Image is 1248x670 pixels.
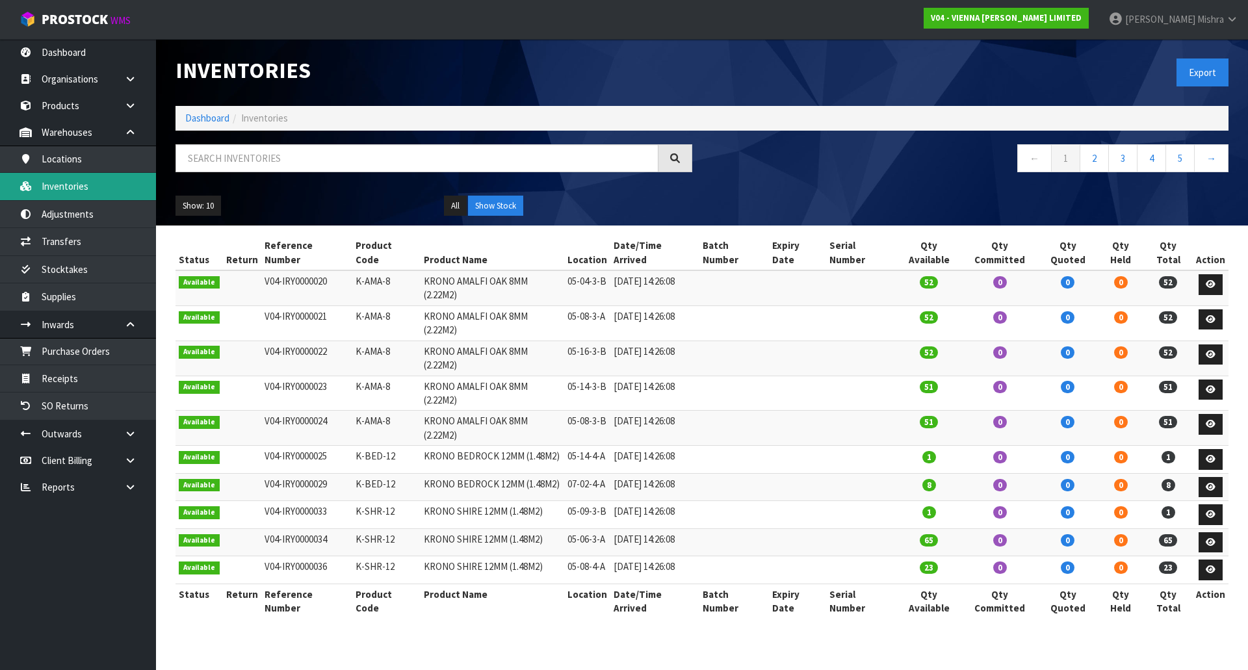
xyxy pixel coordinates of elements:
span: 65 [920,534,938,547]
span: 0 [1114,561,1128,574]
span: 52 [920,346,938,359]
nav: Page navigation [712,144,1228,176]
span: 1 [922,506,936,519]
span: 0 [993,506,1007,519]
td: V04-IRY0000036 [261,556,353,584]
input: Search inventories [175,144,658,172]
td: KRONO AMALFI OAK 8MM (2.22M2) [421,376,564,411]
span: 0 [1061,346,1074,359]
th: Serial Number [826,584,896,618]
td: [DATE] 14:26:08 [610,501,699,529]
td: [DATE] 14:26:08 [610,528,699,556]
span: 0 [993,416,1007,428]
th: Expiry Date [769,235,826,270]
small: WMS [110,14,131,27]
a: 2 [1080,144,1109,172]
td: V04-IRY0000022 [261,341,353,376]
strong: V04 - VIENNA [PERSON_NAME] LIMITED [931,12,1082,23]
th: Qty Committed [962,584,1037,618]
td: K-AMA-8 [352,305,420,341]
span: 0 [1061,311,1074,324]
span: 0 [1061,381,1074,393]
th: Qty Total [1143,584,1192,618]
span: 0 [993,451,1007,463]
span: 8 [1162,479,1175,491]
span: [PERSON_NAME] [1125,13,1195,25]
td: 05-04-3-B [564,270,610,305]
span: 0 [1114,534,1128,547]
td: KRONO AMALFI OAK 8MM (2.22M2) [421,305,564,341]
td: V04-IRY0000025 [261,446,353,474]
span: Available [179,416,220,429]
span: 0 [1061,276,1074,289]
span: 51 [920,416,938,428]
td: [DATE] 14:26:08 [610,446,699,474]
a: Dashboard [185,112,229,124]
td: K-BED-12 [352,446,420,474]
td: 07-02-4-A [564,473,610,501]
th: Location [564,235,610,270]
td: KRONO BEDROCK 12MM (1.48M2) [421,473,564,501]
span: 52 [1159,311,1177,324]
span: 65 [1159,534,1177,547]
button: Show: 10 [175,196,221,216]
button: Show Stock [468,196,523,216]
span: Available [179,381,220,394]
span: 0 [1061,561,1074,574]
span: 51 [1159,416,1177,428]
a: 4 [1137,144,1166,172]
span: Available [179,561,220,574]
td: [DATE] 14:26:08 [610,341,699,376]
td: K-SHR-12 [352,501,420,529]
td: KRONO SHIRE 12MM (1.48M2) [421,556,564,584]
span: Inventories [241,112,288,124]
td: KRONO SHIRE 12MM (1.48M2) [421,528,564,556]
td: [DATE] 14:26:08 [610,305,699,341]
th: Status [175,584,223,618]
span: Available [179,479,220,492]
span: Available [179,451,220,464]
td: V04-IRY0000023 [261,376,353,411]
button: All [444,196,467,216]
span: ProStock [42,11,108,28]
td: [DATE] 14:26:08 [610,473,699,501]
span: 0 [993,346,1007,359]
td: V04-IRY0000034 [261,528,353,556]
h1: Inventories [175,58,692,83]
td: K-AMA-8 [352,270,420,305]
td: K-AMA-8 [352,376,420,411]
span: 0 [1114,381,1128,393]
td: [DATE] 14:26:08 [610,270,699,305]
span: 0 [993,276,1007,289]
th: Product Code [352,584,420,618]
td: [DATE] 14:26:08 [610,376,699,411]
span: 1 [922,451,936,463]
th: Status [175,235,223,270]
td: K-BED-12 [352,473,420,501]
td: [DATE] 14:26:08 [610,556,699,584]
td: 05-16-3-B [564,341,610,376]
td: KRONO AMALFI OAK 8MM (2.22M2) [421,411,564,446]
span: 51 [920,381,938,393]
a: 5 [1165,144,1195,172]
td: [DATE] 14:26:08 [610,411,699,446]
span: 0 [1061,506,1074,519]
span: 0 [1061,534,1074,547]
th: Date/Time Arrived [610,584,699,618]
th: Qty Total [1143,235,1192,270]
th: Serial Number [826,235,896,270]
a: V04 - VIENNA [PERSON_NAME] LIMITED [924,8,1089,29]
td: K-AMA-8 [352,411,420,446]
td: 05-14-4-A [564,446,610,474]
th: Qty Quoted [1038,584,1098,618]
td: KRONO BEDROCK 12MM (1.48M2) [421,446,564,474]
span: 0 [993,381,1007,393]
th: Qty Quoted [1038,235,1098,270]
span: 0 [1114,311,1128,324]
span: 0 [1061,451,1074,463]
span: Available [179,506,220,519]
th: Action [1193,235,1228,270]
th: Reference Number [261,584,353,618]
td: KRONO AMALFI OAK 8MM (2.22M2) [421,341,564,376]
td: K-SHR-12 [352,556,420,584]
